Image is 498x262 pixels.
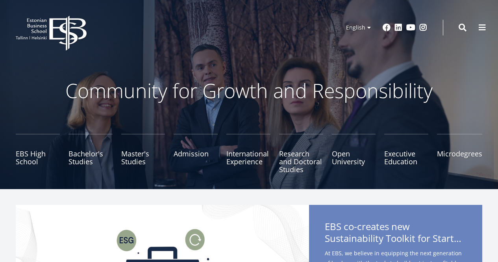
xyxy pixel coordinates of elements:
[325,221,467,247] span: EBS co-creates new
[406,24,415,32] a: Youtube
[68,134,113,173] a: Bachelor's Studies
[383,24,391,32] a: Facebook
[325,232,467,244] span: Sustainability Toolkit for Startups
[332,134,376,173] a: Open University
[41,79,458,102] p: Community for Growth and Responsibility
[226,134,270,173] a: International Experience
[121,134,165,173] a: Master's Studies
[394,24,402,32] a: Linkedin
[437,134,482,173] a: Microdegrees
[279,134,323,173] a: Research and Doctoral Studies
[419,24,427,32] a: Instagram
[174,134,218,173] a: Admission
[384,134,428,173] a: Executive Education
[16,134,60,173] a: EBS High School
